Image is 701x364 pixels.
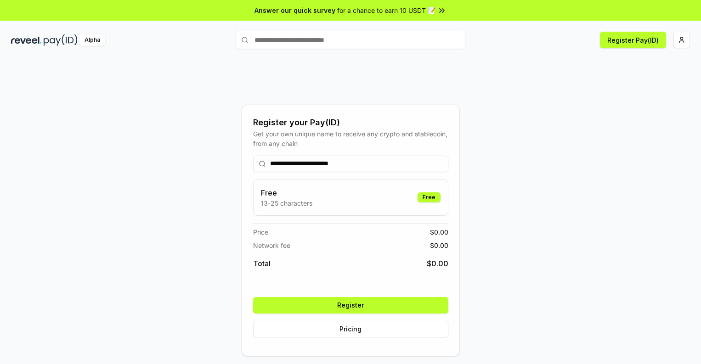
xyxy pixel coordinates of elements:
[418,192,441,202] div: Free
[79,34,105,46] div: Alpha
[11,34,42,46] img: reveel_dark
[600,32,666,48] button: Register Pay(ID)
[253,297,448,314] button: Register
[337,6,435,15] span: for a chance to earn 10 USDT 📝
[253,241,290,250] span: Network fee
[427,258,448,269] span: $ 0.00
[253,258,271,269] span: Total
[253,227,268,237] span: Price
[430,241,448,250] span: $ 0.00
[254,6,335,15] span: Answer our quick survey
[261,187,312,198] h3: Free
[253,129,448,148] div: Get your own unique name to receive any crypto and stablecoin, from any chain
[253,321,448,337] button: Pricing
[44,34,78,46] img: pay_id
[261,198,312,208] p: 13-25 characters
[253,116,448,129] div: Register your Pay(ID)
[430,227,448,237] span: $ 0.00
